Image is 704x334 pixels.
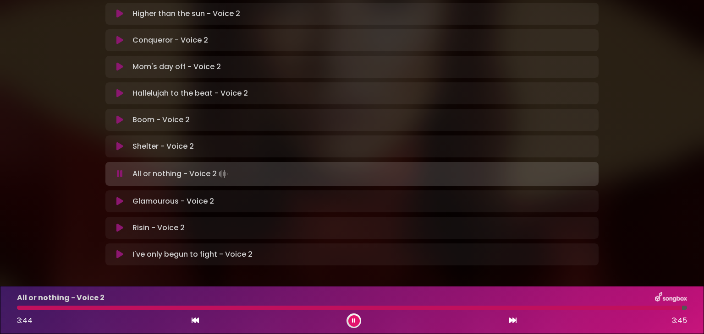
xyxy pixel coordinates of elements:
p: Boom - Voice 2 [132,114,190,125]
p: All or nothing - Voice 2 [132,167,230,180]
p: Shelter - Voice 2 [132,141,194,152]
p: Conqueror - Voice 2 [132,35,208,46]
p: Hallelujah to the beat - Voice 2 [132,88,248,99]
img: waveform4.gif [217,167,230,180]
p: Higher than the sun - Voice 2 [132,8,240,19]
p: Mom's day off - Voice 2 [132,61,221,72]
p: All or nothing - Voice 2 [17,292,104,303]
p: Risin - Voice 2 [132,222,185,233]
img: songbox-logo-white.png [655,292,687,304]
p: I've only begun to fight - Voice 2 [132,249,253,260]
p: Glamourous - Voice 2 [132,196,214,207]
